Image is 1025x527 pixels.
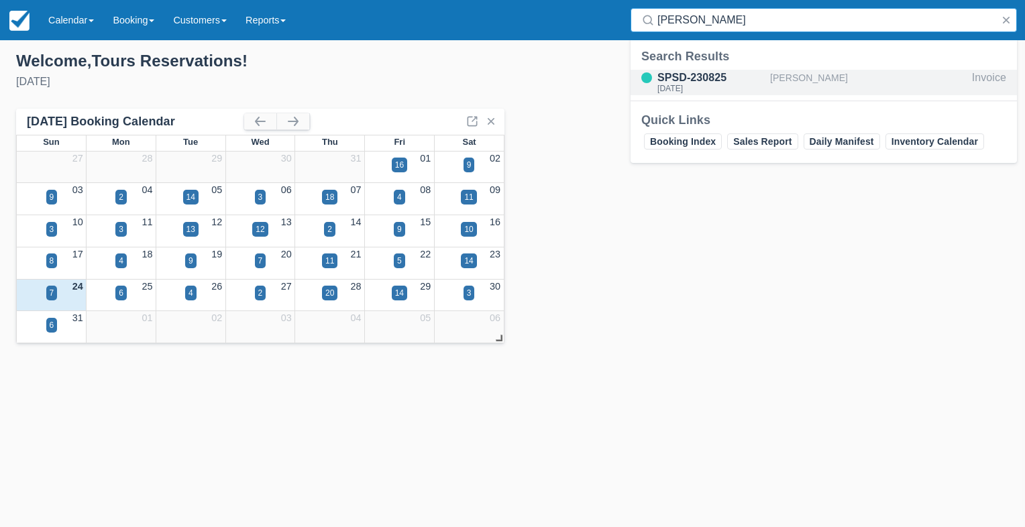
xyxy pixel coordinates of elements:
[43,137,59,147] span: Sun
[351,312,362,323] a: 04
[281,249,292,259] a: 20
[467,159,472,171] div: 9
[420,153,431,164] a: 01
[27,114,244,129] div: [DATE] Booking Calendar
[16,74,502,90] div: [DATE]
[885,133,984,150] a: Inventory Calendar
[50,191,54,203] div: 9
[351,249,362,259] a: 21
[420,249,431,259] a: 22
[188,287,193,299] div: 4
[142,184,152,195] a: 04
[397,223,402,235] div: 9
[50,223,54,235] div: 3
[641,112,1006,128] div: Quick Links
[119,191,123,203] div: 2
[490,153,500,164] a: 02
[631,70,1017,95] a: SPSD-230825[DATE][PERSON_NAME]Invoice
[420,312,431,323] a: 05
[211,153,222,164] a: 29
[211,217,222,227] a: 12
[256,223,264,235] div: 12
[351,217,362,227] a: 14
[258,191,263,203] div: 3
[142,249,152,259] a: 18
[327,223,332,235] div: 2
[119,223,123,235] div: 3
[72,184,83,195] a: 03
[397,191,402,203] div: 4
[16,51,502,71] div: Welcome , Tours Reservations !
[211,281,222,292] a: 26
[490,312,500,323] a: 06
[464,223,473,235] div: 10
[464,191,473,203] div: 11
[770,70,967,95] div: [PERSON_NAME]
[251,137,269,147] span: Wed
[464,255,473,267] div: 14
[641,48,1006,64] div: Search Results
[142,217,152,227] a: 11
[281,217,292,227] a: 13
[281,153,292,164] a: 30
[72,312,83,323] a: 31
[322,137,338,147] span: Thu
[490,184,500,195] a: 09
[351,153,362,164] a: 31
[50,319,54,331] div: 6
[420,281,431,292] a: 29
[72,153,83,164] a: 27
[281,312,292,323] a: 03
[351,281,362,292] a: 28
[72,281,83,292] a: 24
[657,70,765,86] div: SPSD-230825
[9,11,30,31] img: checkfront-main-nav-mini-logo.png
[420,217,431,227] a: 15
[188,255,193,267] div: 9
[211,184,222,195] a: 05
[972,70,1006,95] div: Invoice
[258,287,263,299] div: 2
[351,184,362,195] a: 07
[490,217,500,227] a: 16
[211,249,222,259] a: 19
[112,137,130,147] span: Mon
[50,287,54,299] div: 7
[119,255,123,267] div: 4
[281,184,292,195] a: 06
[186,223,195,235] div: 13
[281,281,292,292] a: 27
[467,287,472,299] div: 3
[657,8,995,32] input: Search ( / )
[395,159,404,171] div: 16
[490,281,500,292] a: 30
[258,255,263,267] div: 7
[804,133,880,150] a: Daily Manifest
[142,281,152,292] a: 25
[657,84,765,93] div: [DATE]
[490,249,500,259] a: 23
[420,184,431,195] a: 08
[72,249,83,259] a: 17
[72,217,83,227] a: 10
[394,137,405,147] span: Fri
[397,255,402,267] div: 5
[50,255,54,267] div: 8
[325,191,334,203] div: 18
[119,287,123,299] div: 6
[325,255,334,267] div: 11
[644,133,722,150] a: Booking Index
[183,137,198,147] span: Tue
[325,287,334,299] div: 20
[395,287,404,299] div: 14
[142,312,152,323] a: 01
[463,137,476,147] span: Sat
[186,191,195,203] div: 14
[211,312,222,323] a: 02
[142,153,152,164] a: 28
[727,133,798,150] a: Sales Report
